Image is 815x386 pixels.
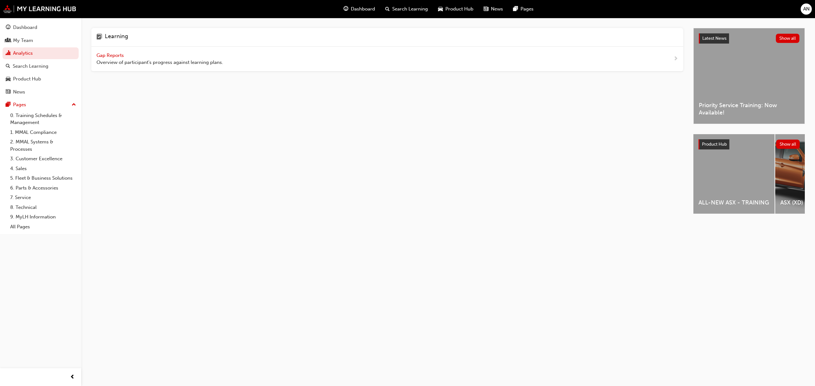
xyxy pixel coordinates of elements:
[445,5,473,13] span: Product Hub
[6,25,11,31] span: guage-icon
[3,35,79,46] a: My Team
[96,52,125,58] span: Gap Reports
[344,5,348,13] span: guage-icon
[8,111,79,128] a: 0. Training Schedules & Management
[3,60,79,72] a: Search Learning
[433,3,478,16] a: car-iconProduct Hub
[3,22,79,33] a: Dashboard
[698,139,800,149] a: Product HubShow all
[702,141,727,147] span: Product Hub
[693,28,805,124] a: Latest NewsShow allPriority Service Training: Now Available!
[508,3,539,16] a: pages-iconPages
[513,5,518,13] span: pages-icon
[478,3,508,16] a: news-iconNews
[105,33,128,41] h4: Learning
[351,5,375,13] span: Dashboard
[8,154,79,164] a: 3. Customer Excellence
[521,5,534,13] span: Pages
[6,64,10,69] span: search-icon
[698,199,769,206] span: ALL-NEW ASX - TRAINING
[8,193,79,203] a: 7. Service
[6,38,11,44] span: people-icon
[6,76,11,82] span: car-icon
[3,86,79,98] a: News
[8,212,79,222] a: 9. MyLH Information
[8,128,79,137] a: 1. MMAL Compliance
[70,373,75,381] span: prev-icon
[3,99,79,111] button: Pages
[72,101,76,109] span: up-icon
[803,5,810,13] span: AN
[673,55,678,63] span: next-icon
[13,101,26,108] div: Pages
[13,75,41,83] div: Product Hub
[338,3,380,16] a: guage-iconDashboard
[392,5,428,13] span: Search Learning
[13,37,33,44] div: My Team
[380,3,433,16] a: search-iconSearch Learning
[13,24,37,31] div: Dashboard
[3,20,79,99] button: DashboardMy TeamAnalyticsSearch LearningProduct HubNews
[491,5,503,13] span: News
[801,3,812,15] button: AN
[96,33,102,41] span: learning-icon
[8,137,79,154] a: 2. MMAL Systems & Processes
[8,183,79,193] a: 6. Parts & Accessories
[438,5,443,13] span: car-icon
[6,51,11,56] span: chart-icon
[96,59,223,66] span: Overview of participant's progress against learning plans.
[699,33,799,44] a: Latest NewsShow all
[8,173,79,183] a: 5. Fleet & Business Solutions
[776,140,800,149] button: Show all
[693,134,775,214] a: ALL-NEW ASX - TRAINING
[385,5,390,13] span: search-icon
[699,102,799,116] span: Priority Service Training: Now Available!
[702,36,726,41] span: Latest News
[6,89,11,95] span: news-icon
[776,34,800,43] button: Show all
[6,102,11,108] span: pages-icon
[8,164,79,174] a: 4. Sales
[3,5,76,13] img: mmal
[484,5,488,13] span: news-icon
[3,47,79,59] a: Analytics
[3,73,79,85] a: Product Hub
[91,47,683,72] a: Gap Reports Overview of participant's progress against learning plans.next-icon
[8,222,79,232] a: All Pages
[13,63,48,70] div: Search Learning
[8,203,79,212] a: 8. Technical
[13,88,25,96] div: News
